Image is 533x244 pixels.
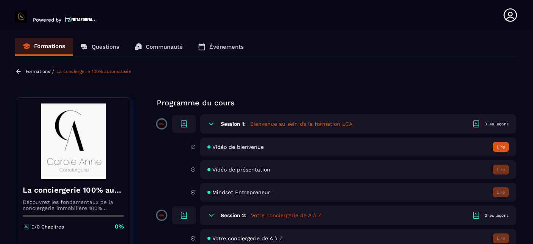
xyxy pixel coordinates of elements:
[23,103,124,179] img: banner
[159,122,164,126] p: 0%
[221,212,246,218] h6: Session 2:
[493,142,509,152] button: Lire
[250,120,352,128] h5: Bienvenue au sein de la formation LCA
[212,144,264,150] span: Vidéo de bienvenue
[26,69,50,74] a: Formations
[493,233,509,243] button: Lire
[92,43,119,50] p: Questions
[65,16,97,23] img: logo
[485,213,509,218] div: 2 les leçons
[15,38,73,56] a: Formations
[23,185,124,195] h4: La conciergerie 100% automatisée
[212,189,270,195] span: Mindset Entrepreneur
[127,38,190,56] a: Communauté
[159,214,164,217] p: 0%
[15,11,27,23] img: logo-branding
[157,97,516,108] p: Programme du cours
[221,121,246,127] h6: Session 1:
[190,38,251,56] a: Événements
[212,235,283,241] span: Votre conciergerie de A à Z
[52,68,55,75] span: /
[493,165,509,175] button: Lire
[56,69,131,74] a: La conciergerie 100% automatisée
[251,212,321,219] h5: Votre conciergerie de A à Z
[146,43,183,50] p: Communauté
[23,199,124,211] p: Découvrez les fondamentaux de la conciergerie immobilière 100% automatisée. Cette formation est c...
[115,222,124,231] p: 0%
[31,224,64,230] p: 0/0 Chapitres
[212,167,270,173] span: Vidéo de présentation
[493,187,509,197] button: Lire
[73,38,127,56] a: Questions
[33,17,61,23] p: Powered by
[485,121,509,127] div: 3 les leçons
[34,43,65,49] p: Formations
[209,43,244,50] p: Événements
